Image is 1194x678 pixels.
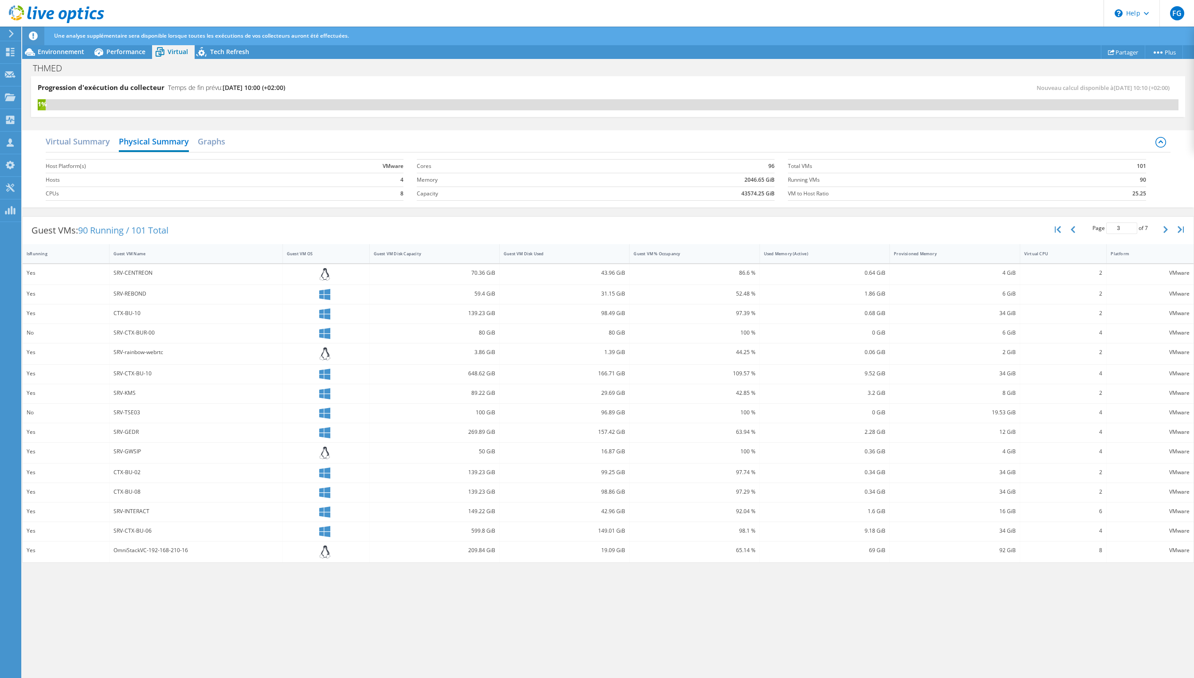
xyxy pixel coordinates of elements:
[764,526,885,536] div: 9.18 GiB
[114,369,278,378] div: SRV-CTX-BU-10
[634,468,755,477] div: 97.74 %
[1111,468,1190,477] div: VMware
[27,447,105,456] div: Yes
[894,369,1015,378] div: 34 GiB
[764,468,885,477] div: 0.34 GiB
[374,388,495,398] div: 89.22 GiB
[374,447,495,456] div: 50 GiB
[1145,45,1183,59] a: Plus
[114,328,278,338] div: SRV-CTX-BUR-00
[894,526,1015,536] div: 34 GiB
[504,268,625,278] div: 43.96 GiB
[417,189,573,198] label: Capacity
[504,347,625,357] div: 1.39 GiB
[634,546,755,555] div: 65.14 %
[764,268,885,278] div: 0.64 GiB
[894,347,1015,357] div: 2 GiB
[764,487,885,497] div: 0.34 GiB
[894,388,1015,398] div: 8 GiB
[1024,487,1103,497] div: 2
[634,447,755,456] div: 100 %
[764,427,885,437] div: 2.28 GiB
[1101,45,1145,59] a: Partager
[374,328,495,338] div: 80 GiB
[1170,6,1184,20] span: FG
[634,487,755,497] div: 97.29 %
[741,189,775,198] b: 43574.25 GiB
[1114,84,1170,92] span: [DATE] 10:10 (+02:00)
[894,308,1015,318] div: 34 GiB
[504,328,625,338] div: 80 GiB
[1024,308,1103,318] div: 2
[29,63,76,73] h1: THMED
[114,447,278,456] div: SRV-GWSIP
[114,289,278,299] div: SRV-REBOND
[1111,308,1190,318] div: VMware
[1037,84,1174,92] span: Nouveau calcul disponible à
[634,408,755,417] div: 100 %
[374,487,495,497] div: 139.23 GiB
[114,526,278,536] div: SRV-CTX-BU-06
[764,308,885,318] div: 0.68 GiB
[374,268,495,278] div: 70.36 GiB
[894,447,1015,456] div: 4 GiB
[504,251,615,257] div: Guest VM Disk Used
[634,251,744,257] div: Guest VM % Occupancy
[504,546,625,555] div: 19.09 GiB
[198,132,225,150] h2: Graphs
[38,99,46,109] div: 1%
[27,427,105,437] div: Yes
[210,47,249,56] span: Tech Refresh
[894,507,1015,516] div: 16 GiB
[400,189,403,198] b: 8
[894,427,1015,437] div: 12 GiB
[374,308,495,318] div: 139.23 GiB
[1024,468,1103,477] div: 2
[1024,447,1103,456] div: 4
[764,328,885,338] div: 0 GiB
[634,507,755,516] div: 92.04 %
[504,526,625,536] div: 149.01 GiB
[374,289,495,299] div: 59.4 GiB
[287,251,355,257] div: Guest VM OS
[23,217,177,244] div: Guest VMs:
[46,162,290,171] label: Host Platform(s)
[417,162,573,171] label: Cores
[27,408,105,417] div: No
[1137,162,1146,171] b: 101
[744,175,775,184] b: 2046.65 GiB
[114,427,278,437] div: SRV-GEDR
[1111,328,1190,338] div: VMware
[504,468,625,477] div: 99.25 GiB
[27,369,105,378] div: Yes
[764,546,885,555] div: 69 GiB
[764,347,885,357] div: 0.06 GiB
[1111,268,1190,278] div: VMware
[27,328,105,338] div: No
[764,388,885,398] div: 3.2 GiB
[1024,388,1103,398] div: 2
[27,487,105,497] div: Yes
[504,447,625,456] div: 16.87 GiB
[504,487,625,497] div: 98.86 GiB
[1024,251,1092,257] div: Virtual CPU
[1115,9,1123,17] svg: \n
[1140,175,1146,184] b: 90
[27,268,105,278] div: Yes
[374,507,495,516] div: 149.22 GiB
[374,347,495,357] div: 3.86 GiB
[374,546,495,555] div: 209.84 GiB
[1111,427,1190,437] div: VMware
[1024,328,1103,338] div: 4
[27,526,105,536] div: Yes
[504,369,625,378] div: 166.71 GiB
[27,388,105,398] div: Yes
[634,289,755,299] div: 52.48 %
[894,251,1005,257] div: Provisioned Memory
[114,268,278,278] div: SRV-CENTREON
[46,175,290,184] label: Hosts
[894,546,1015,555] div: 92 GiB
[114,487,278,497] div: CTX-BU-08
[168,47,188,56] span: Virtual
[504,507,625,516] div: 42.96 GiB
